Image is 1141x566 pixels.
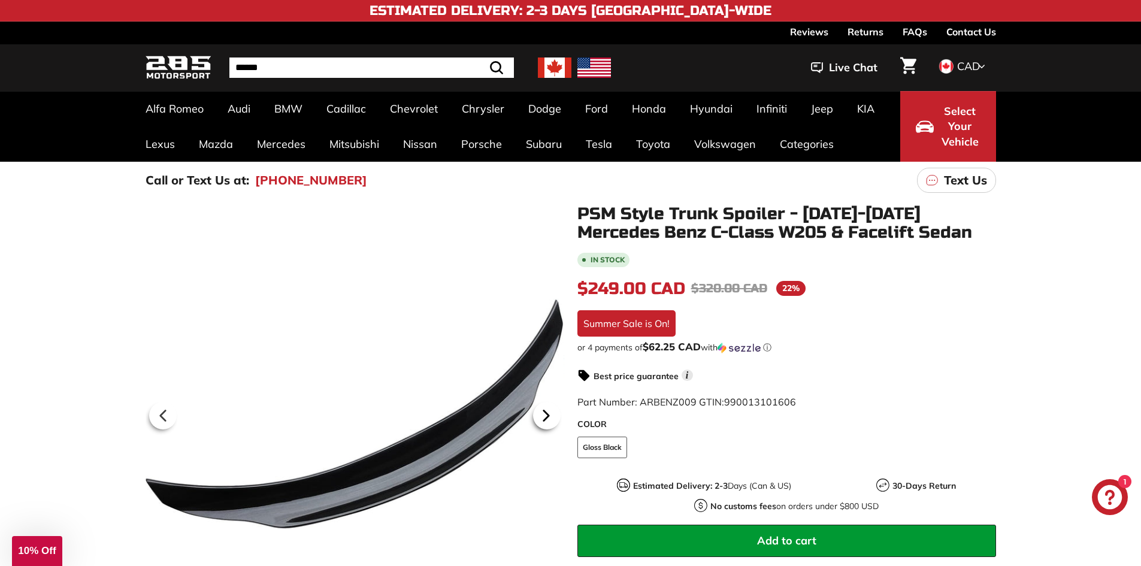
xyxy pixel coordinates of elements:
button: Select Your Vehicle [900,91,996,162]
p: Call or Text Us at: [146,171,249,189]
a: Chrysler [450,91,516,126]
strong: No customs fees [710,501,776,511]
a: BMW [262,91,314,126]
a: Mazda [187,126,245,162]
input: Search [229,57,514,78]
div: 10% Off [12,536,62,566]
div: Summer Sale is On! [577,310,676,337]
a: Lexus [134,126,187,162]
img: Sezzle [718,343,761,353]
a: Categories [768,126,846,162]
strong: 30-Days Return [892,480,956,491]
a: Alfa Romeo [134,91,216,126]
button: Live Chat [795,53,893,83]
p: Days (Can & US) [633,480,791,492]
a: Mercedes [245,126,317,162]
a: FAQs [903,22,927,42]
a: Cadillac [314,91,378,126]
span: Select Your Vehicle [940,104,980,150]
span: Part Number: ARBENZ009 GTIN: [577,396,796,408]
span: CAD [957,59,980,73]
a: KIA [845,91,886,126]
p: Text Us [944,171,987,189]
img: Logo_285_Motorsport_areodynamics_components [146,54,211,82]
a: Volkswagen [682,126,768,162]
span: $62.25 CAD [643,340,701,353]
span: Add to cart [757,534,816,547]
b: In stock [591,256,625,264]
span: 10% Off [18,545,56,556]
h4: Estimated Delivery: 2-3 Days [GEOGRAPHIC_DATA]-Wide [370,4,771,18]
span: i [682,370,693,381]
a: Toyota [624,126,682,162]
a: Jeep [799,91,845,126]
span: 990013101606 [724,396,796,408]
button: Add to cart [577,525,996,557]
a: Porsche [449,126,514,162]
span: Live Chat [829,60,877,75]
span: 22% [776,281,806,296]
a: Honda [620,91,678,126]
label: COLOR [577,418,996,431]
a: Tesla [574,126,624,162]
strong: Best price guarantee [594,371,679,382]
a: Audi [216,91,262,126]
inbox-online-store-chat: Shopify online store chat [1088,479,1131,518]
a: Reviews [790,22,828,42]
a: Text Us [917,168,996,193]
p: on orders under $800 USD [710,500,879,513]
a: Hyundai [678,91,744,126]
a: Returns [848,22,883,42]
span: $249.00 CAD [577,279,685,299]
h1: PSM Style Trunk Spoiler - [DATE]-[DATE] Mercedes Benz C-Class W205 & Facelift Sedan [577,205,996,242]
a: Dodge [516,91,573,126]
a: Cart [893,47,924,88]
strong: Estimated Delivery: 2-3 [633,480,728,491]
span: $320.00 CAD [691,281,767,296]
div: or 4 payments of$62.25 CADwithSezzle Click to learn more about Sezzle [577,341,996,353]
a: Subaru [514,126,574,162]
div: or 4 payments of with [577,341,996,353]
a: Contact Us [946,22,996,42]
a: Infiniti [744,91,799,126]
a: Chevrolet [378,91,450,126]
a: Mitsubishi [317,126,391,162]
a: Nissan [391,126,449,162]
a: Ford [573,91,620,126]
a: [PHONE_NUMBER] [255,171,367,189]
